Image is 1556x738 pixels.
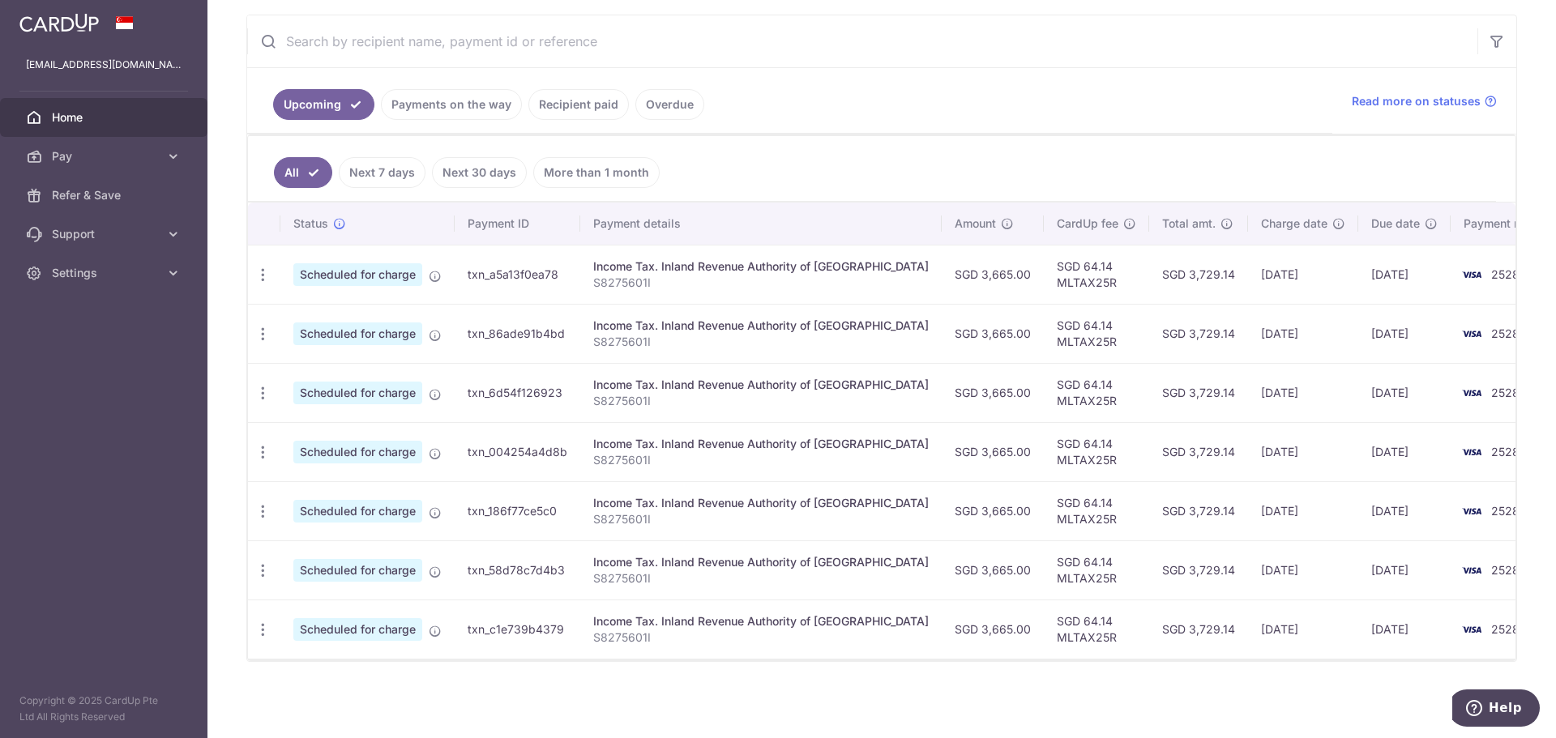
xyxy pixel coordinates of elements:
td: txn_186f77ce5c0 [455,481,580,540]
span: 2528 [1491,445,1520,459]
td: txn_86ade91b4bd [455,304,580,363]
th: Payment details [580,203,942,245]
td: SGD 64.14 MLTAX25R [1044,245,1149,304]
td: [DATE] [1358,481,1451,540]
a: Next 30 days [432,157,527,188]
td: SGD 64.14 MLTAX25R [1044,363,1149,422]
td: SGD 3,665.00 [942,599,1044,659]
iframe: Opens a widget where you can find more information [1452,689,1540,730]
span: Scheduled for charge [293,382,422,404]
a: Recipient paid [528,89,629,120]
span: Scheduled for charge [293,618,422,641]
span: 2528 [1491,504,1520,518]
td: SGD 3,665.00 [942,540,1044,599]
td: SGD 64.14 MLTAX25R [1044,422,1149,481]
span: CardUp fee [1057,215,1118,232]
span: Pay [52,148,159,164]
th: Payment ID [455,203,580,245]
td: [DATE] [1358,363,1451,422]
td: [DATE] [1358,540,1451,599]
span: Scheduled for charge [293,441,422,463]
span: Total amt. [1162,215,1216,232]
img: CardUp [19,13,99,32]
td: [DATE] [1358,422,1451,481]
td: SGD 3,729.14 [1149,599,1248,659]
div: Income Tax. Inland Revenue Authority of [GEOGRAPHIC_DATA] [593,436,929,452]
p: S8275601I [593,393,929,409]
td: SGD 64.14 MLTAX25R [1044,481,1149,540]
td: SGD 3,729.14 [1149,422,1248,481]
span: Refer & Save [52,187,159,203]
span: Scheduled for charge [293,500,422,523]
td: [DATE] [1248,540,1358,599]
td: SGD 3,665.00 [942,304,1044,363]
td: [DATE] [1358,599,1451,659]
div: Income Tax. Inland Revenue Authority of [GEOGRAPHIC_DATA] [593,377,929,393]
td: SGD 3,729.14 [1149,363,1248,422]
td: SGD 3,729.14 [1149,304,1248,363]
td: [DATE] [1248,422,1358,481]
td: [DATE] [1358,304,1451,363]
a: Upcoming [273,89,374,120]
span: Scheduled for charge [293,559,422,582]
td: txn_58d78c7d4b3 [455,540,580,599]
td: SGD 3,665.00 [942,422,1044,481]
div: Income Tax. Inland Revenue Authority of [GEOGRAPHIC_DATA] [593,318,929,334]
td: SGD 3,665.00 [942,481,1044,540]
p: S8275601I [593,334,929,350]
img: Bank Card [1456,561,1488,580]
a: Read more on statuses [1352,93,1497,109]
td: [DATE] [1248,363,1358,422]
div: Income Tax. Inland Revenue Authority of [GEOGRAPHIC_DATA] [593,554,929,570]
span: Charge date [1261,215,1327,232]
td: SGD 3,729.14 [1149,540,1248,599]
a: More than 1 month [533,157,660,188]
span: Due date [1371,215,1420,232]
p: S8275601I [593,452,929,468]
td: [DATE] [1248,304,1358,363]
img: Bank Card [1456,442,1488,462]
img: Bank Card [1456,324,1488,343]
p: S8275601I [593,570,929,587]
td: SGD 3,729.14 [1149,481,1248,540]
img: Bank Card [1456,383,1488,403]
td: [DATE] [1248,245,1358,304]
td: txn_6d54f126923 [455,363,580,422]
td: SGD 64.14 MLTAX25R [1044,540,1149,599]
span: Status [293,215,328,232]
span: 2528 [1491,386,1520,399]
input: Search by recipient name, payment id or reference [247,15,1477,67]
p: S8275601I [593,275,929,291]
td: [DATE] [1248,599,1358,659]
span: Scheduled for charge [293,322,422,345]
p: S8275601I [593,511,929,527]
span: Settings [52,265,159,281]
div: Income Tax. Inland Revenue Authority of [GEOGRAPHIC_DATA] [593,258,929,275]
p: [EMAIL_ADDRESS][DOMAIN_NAME] [26,57,182,73]
td: [DATE] [1358,245,1451,304]
td: txn_a5a13f0ea78 [455,245,580,304]
p: S8275601I [593,629,929,646]
span: 2528 [1491,326,1520,340]
a: Next 7 days [339,157,425,188]
span: 2528 [1491,622,1520,636]
div: Income Tax. Inland Revenue Authority of [GEOGRAPHIC_DATA] [593,613,929,629]
a: Payments on the way [381,89,522,120]
td: SGD 3,665.00 [942,363,1044,422]
td: txn_c1e739b4379 [455,599,580,659]
span: Home [52,109,159,126]
span: 2528 [1491,267,1520,281]
div: Income Tax. Inland Revenue Authority of [GEOGRAPHIC_DATA] [593,495,929,511]
img: Bank Card [1456,265,1488,284]
td: SGD 3,729.14 [1149,245,1248,304]
a: Overdue [635,89,704,120]
img: Bank Card [1456,501,1488,521]
span: Support [52,226,159,242]
img: Bank Card [1456,620,1488,639]
span: Scheduled for charge [293,263,422,286]
td: txn_004254a4d8b [455,422,580,481]
a: All [274,157,332,188]
td: SGD 64.14 MLTAX25R [1044,599,1149,659]
td: SGD 3,665.00 [942,245,1044,304]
